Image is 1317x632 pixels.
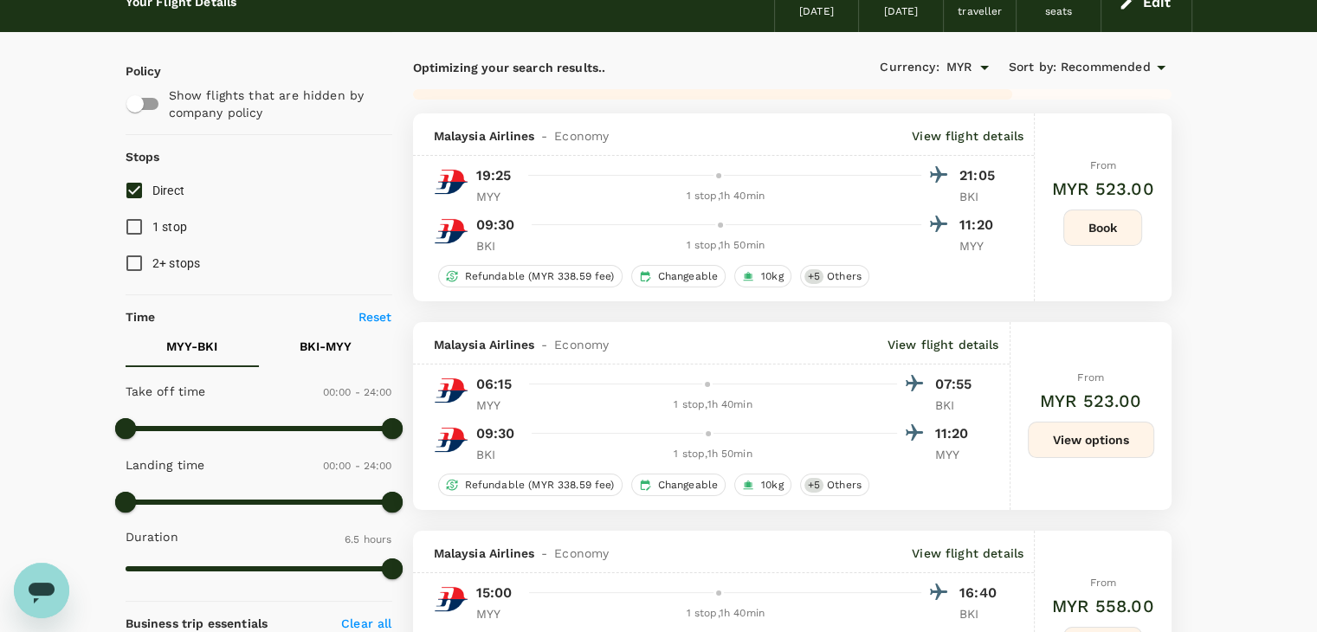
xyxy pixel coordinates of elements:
[434,422,468,457] img: MH
[754,478,791,493] span: 10kg
[534,545,554,562] span: -
[959,583,1003,603] p: 16:40
[434,545,535,562] span: Malaysia Airlines
[1089,577,1116,589] span: From
[126,456,205,474] p: Landing time
[300,338,352,355] p: BKI - MYY
[14,563,69,618] iframe: Button to launch messaging window
[935,397,978,414] p: BKI
[631,474,726,496] div: Changeable
[1040,387,1142,415] h6: MYR 523.00
[1028,422,1154,458] button: View options
[1063,210,1142,246] button: Book
[754,269,791,284] span: 10kg
[438,474,623,496] div: Refundable (MYR 338.59 fee)
[476,165,512,186] p: 19:25
[476,237,520,255] p: BKI
[1061,58,1151,77] span: Recommended
[434,164,468,199] img: MH
[958,3,1002,21] div: traveller
[554,545,609,562] span: Economy
[880,58,939,77] span: Currency :
[126,62,141,80] p: Policy
[935,374,978,395] p: 07:55
[152,256,201,270] span: 2+ stops
[434,373,468,408] img: MH
[651,269,726,284] span: Changeable
[1089,159,1116,171] span: From
[1045,3,1073,21] div: seats
[534,127,554,145] span: -
[530,605,922,622] div: 1 stop , 1h 40min
[152,220,188,234] span: 1 stop
[152,184,185,197] span: Direct
[476,423,515,444] p: 09:30
[935,446,978,463] p: MYY
[434,127,535,145] span: Malaysia Airlines
[820,269,868,284] span: Others
[959,237,1003,255] p: MYY
[1009,58,1056,77] span: Sort by :
[166,338,217,355] p: MYY - BKI
[554,127,609,145] span: Economy
[972,55,997,80] button: Open
[476,446,520,463] p: BKI
[734,474,791,496] div: 10kg
[734,265,791,287] div: 10kg
[530,446,897,463] div: 1 stop , 1h 50min
[126,528,178,545] p: Duration
[820,478,868,493] span: Others
[554,336,609,353] span: Economy
[458,478,622,493] span: Refundable (MYR 338.59 fee)
[530,397,897,414] div: 1 stop , 1h 40min
[1052,175,1154,203] h6: MYR 523.00
[1052,592,1154,620] h6: MYR 558.00
[476,188,520,205] p: MYY
[438,265,623,287] div: Refundable (MYR 338.59 fee)
[804,478,823,493] span: + 5
[345,533,391,545] span: 6.5 hours
[912,127,1023,145] p: View flight details
[959,215,1003,235] p: 11:20
[169,87,380,121] p: Show flights that are hidden by company policy
[476,583,513,603] p: 15:00
[1077,371,1104,384] span: From
[413,59,792,76] p: Optimizing your search results..
[631,265,726,287] div: Changeable
[959,605,1003,622] p: BKI
[534,336,554,353] span: -
[959,165,1003,186] p: 21:05
[341,615,391,632] p: Clear all
[800,474,869,496] div: +5Others
[804,269,823,284] span: + 5
[323,460,392,472] span: 00:00 - 24:00
[651,478,726,493] span: Changeable
[799,3,834,21] div: [DATE]
[476,374,513,395] p: 06:15
[434,336,535,353] span: Malaysia Airlines
[358,308,392,326] p: Reset
[912,545,1023,562] p: View flight details
[476,215,515,235] p: 09:30
[126,616,268,630] strong: Business trip essentials
[888,336,999,353] p: View flight details
[530,188,922,205] div: 1 stop , 1h 40min
[126,308,156,326] p: Time
[434,214,468,248] img: MH
[476,397,520,414] p: MYY
[126,383,206,400] p: Take off time
[323,386,392,398] span: 00:00 - 24:00
[458,269,622,284] span: Refundable (MYR 338.59 fee)
[884,3,919,21] div: [DATE]
[530,237,922,255] div: 1 stop , 1h 50min
[126,150,160,164] strong: Stops
[434,582,468,616] img: MH
[959,188,1003,205] p: BKI
[935,423,978,444] p: 11:20
[800,265,869,287] div: +5Others
[476,605,520,622] p: MYY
